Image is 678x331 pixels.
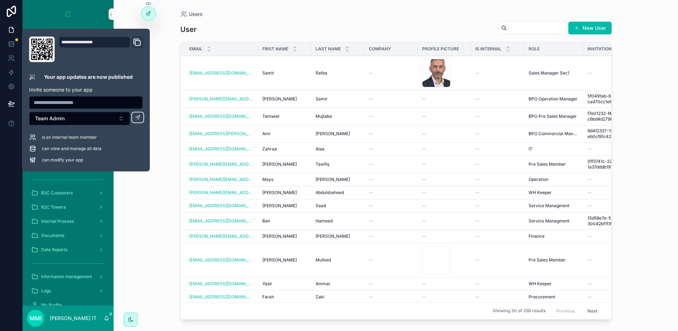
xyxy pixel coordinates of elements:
[475,203,480,209] span: --
[369,281,373,287] span: --
[42,146,102,151] span: can view and manage all data
[587,70,660,76] a: --
[475,131,480,137] span: --
[42,157,83,163] span: can modify your app
[529,233,579,239] a: Finance
[262,218,307,224] a: Ban
[27,285,109,297] a: Logs
[316,70,360,76] a: Rafea
[262,146,277,152] span: Zahraa
[475,96,520,102] a: --
[316,161,360,167] a: Tawfiq
[189,233,254,239] a: [PERSON_NAME][EMAIL_ADDRESS][PERSON_NAME][DOMAIN_NAME]
[568,22,612,34] a: New User
[262,281,272,287] span: Yasir
[189,11,203,18] span: Users
[369,257,373,263] span: --
[262,294,307,300] a: Farah
[475,146,480,152] span: --
[529,161,579,167] a: Pre Sales Member
[529,146,579,152] a: IT
[35,115,65,122] span: Team Admin
[27,201,109,214] a: B2C Towers
[529,146,532,152] span: IT
[41,247,67,253] span: Data Reports
[587,146,592,152] span: --
[316,161,329,167] span: Tawfiq
[316,46,341,52] span: Last name
[27,28,109,41] button: Select Button
[475,190,480,195] span: --
[369,177,373,182] span: --
[369,218,414,224] a: --
[189,96,254,102] a: [PERSON_NAME][EMAIL_ADDRESS][PERSON_NAME][DOMAIN_NAME]
[316,257,331,263] span: Mufeed
[493,308,546,314] span: Showing 30 of 258 results
[23,41,114,305] div: scrollable content
[262,131,307,137] a: Amr
[189,257,254,263] a: [EMAIL_ADDRESS][DOMAIN_NAME]
[369,203,373,209] span: --
[180,24,197,34] h1: User
[422,203,467,209] a: --
[475,46,502,52] span: Is internal
[529,131,579,137] a: BPO Commercial Manager
[316,233,350,239] span: [PERSON_NAME]
[587,215,660,227] a: 15d58e7e-5831-40e7-bf76-30042bf1f390
[27,229,109,242] a: Documents
[475,131,520,137] a: --
[262,177,273,182] span: Mays
[369,281,414,287] a: --
[316,294,324,300] span: Zaki
[369,131,414,137] a: --
[422,146,426,152] span: --
[41,204,66,210] span: B2C Towers
[475,218,480,224] span: --
[316,131,360,137] a: [PERSON_NAME]
[316,114,332,119] span: Mujtaba
[422,96,426,102] span: --
[475,177,520,182] a: --
[262,70,274,76] span: Samir
[27,243,109,256] a: Data Reports
[59,37,143,62] div: Domain and Custom Link
[587,281,592,287] span: --
[422,190,467,195] a: --
[369,114,373,119] span: --
[529,203,569,209] span: Service Managment
[316,203,326,209] span: Saad
[529,177,548,182] span: Operation
[369,190,414,195] a: --
[180,11,203,18] a: Users
[583,305,602,316] button: Next
[587,177,592,182] span: --
[50,315,97,322] p: [PERSON_NAME] IT
[189,294,254,300] a: [EMAIL_ADDRESS][DOMAIN_NAME]
[316,203,360,209] a: Saad
[189,131,254,137] a: [EMAIL_ADDRESS][PERSON_NAME][DOMAIN_NAME]
[422,233,426,239] span: --
[262,114,279,119] span: Tamseel
[529,294,579,300] a: Procurement
[475,257,520,263] a: --
[189,114,254,119] a: [EMAIL_ADDRESS][DOMAIN_NAME]
[529,70,579,76] a: Sales Manager Sec1
[262,114,307,119] a: Tamseel
[422,294,426,300] span: --
[529,70,569,76] span: Sales Manager Sec1
[62,9,74,20] img: App logo
[369,294,373,300] span: --
[316,281,360,287] a: Ammar
[262,177,307,182] a: Mays
[262,281,307,287] a: Yasir
[475,281,520,287] a: --
[587,281,660,287] a: --
[262,46,288,52] span: First name
[422,131,426,137] span: --
[529,96,578,102] span: BPO Operation Manager
[316,190,360,195] a: Abdulshaheed
[475,218,520,224] a: --
[189,190,254,195] a: [PERSON_NAME][EMAIL_ADDRESS][DOMAIN_NAME]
